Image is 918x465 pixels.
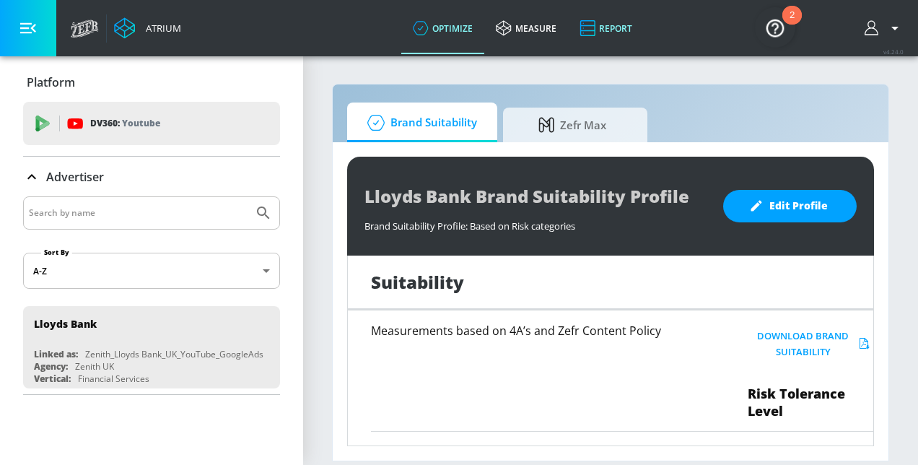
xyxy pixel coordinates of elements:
[517,108,627,142] span: Zefr Max
[568,2,644,54] a: Report
[23,306,280,388] div: Lloyds BankLinked as:Zenith_Lloyds Bank_UK_YouTube_GoogleAdsAgency:Zenith UKVertical:Financial Se...
[23,253,280,289] div: A-Z
[371,325,706,336] h6: Measurements based on 4A’s and Zefr Content Policy
[484,2,568,54] a: measure
[790,15,795,34] div: 2
[78,373,149,385] div: Financial Services
[75,360,114,373] div: Zenith UK
[34,348,78,360] div: Linked as:
[90,116,160,131] p: DV360:
[34,317,97,331] div: Lloyds Bank
[23,300,280,394] nav: list of Advertiser
[371,270,464,294] h1: Suitability
[34,360,68,373] div: Agency:
[393,443,726,459] h6: Arms & Ammunition
[23,196,280,394] div: Advertiser
[364,212,709,232] div: Brand Suitability Profile: Based on Risk categories
[114,17,181,39] a: Atrium
[29,204,248,222] input: Search by name
[723,190,857,222] button: Edit Profile
[362,105,477,140] span: Brand Suitability
[46,169,104,185] p: Advertiser
[748,325,873,364] button: Download Brand Suitability
[41,248,72,257] label: Sort By
[23,157,280,197] div: Advertiser
[23,62,280,103] div: Platform
[85,348,263,360] div: Zenith_Lloyds Bank_UK_YouTube_GoogleAds
[748,385,873,420] span: Risk Tolerance Level
[755,7,795,48] button: Open Resource Center, 2 new notifications
[752,197,828,215] span: Edit Profile
[122,116,160,131] p: Youtube
[140,22,181,35] div: Atrium
[883,48,904,56] span: v 4.24.0
[34,373,71,385] div: Vertical:
[401,2,484,54] a: optimize
[27,74,75,90] p: Platform
[23,102,280,145] div: DV360: Youtube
